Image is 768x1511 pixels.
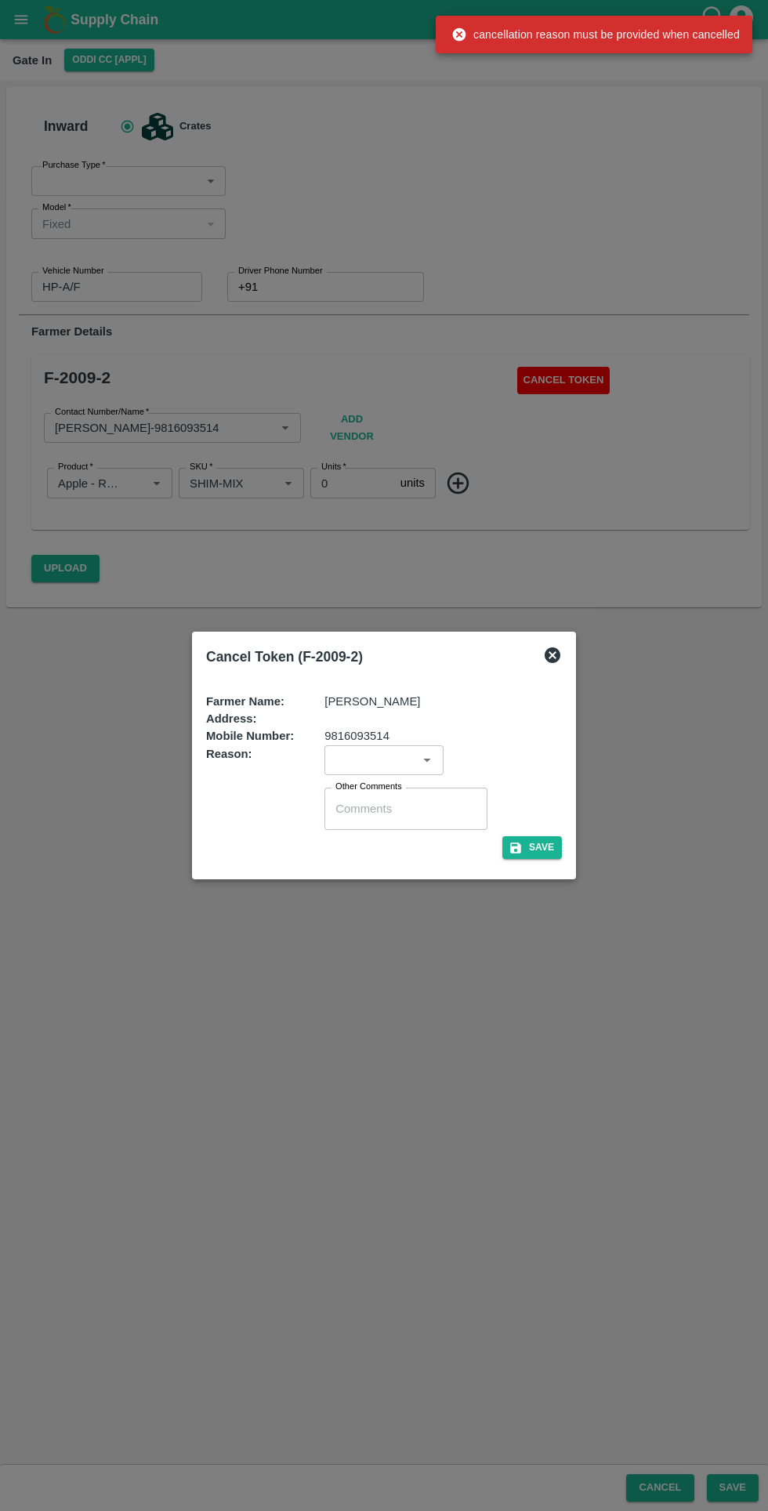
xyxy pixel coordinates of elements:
b: Address: [206,712,256,725]
b: Mobile Number: [206,730,294,742]
p: [PERSON_NAME] [324,693,420,710]
div: cancellation reason must be provided when cancelled [451,20,740,49]
b: Reason: [206,748,252,760]
b: Farmer Name: [206,695,284,708]
button: Save [502,836,562,859]
label: Other Comments [335,781,402,793]
b: Cancel Token (F-2009-2) [206,649,363,665]
button: Open [417,750,437,770]
p: 9816093514 [324,727,389,745]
